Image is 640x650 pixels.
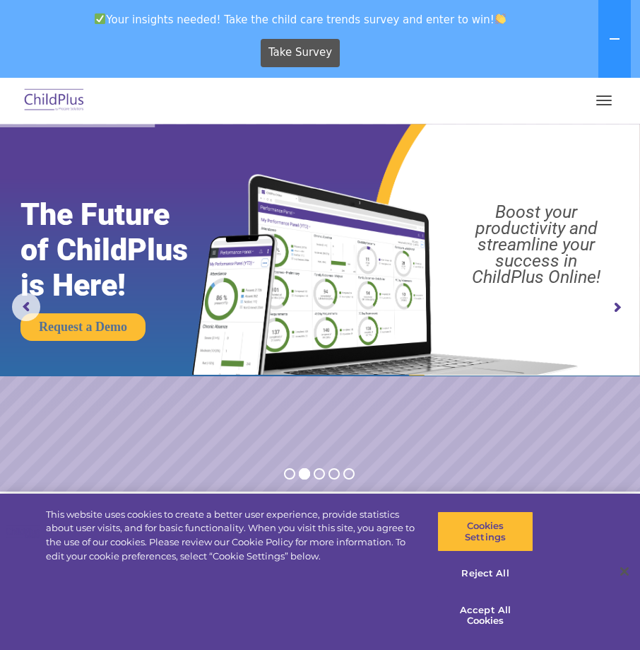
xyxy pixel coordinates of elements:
rs-layer: The Future of ChildPlus is Here! [20,197,225,303]
div: This website uses cookies to create a better user experience, provide statistics about user visit... [46,508,418,563]
span: Take Survey [268,40,332,65]
a: Request a Demo [20,313,146,341]
button: Reject All [437,559,533,588]
img: ✅ [95,13,105,24]
img: 👏 [495,13,506,24]
img: ChildPlus by Procare Solutions [21,84,88,117]
span: Your insights needed! Take the child care trends survey and enter to win! [6,6,595,33]
a: Take Survey [261,39,340,67]
button: Close [609,556,640,587]
rs-layer: Boost your productivity and streamline your success in ChildPlus Online! [442,204,631,285]
button: Accept All Cookies [437,596,533,636]
button: Cookies Settings [437,511,533,552]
